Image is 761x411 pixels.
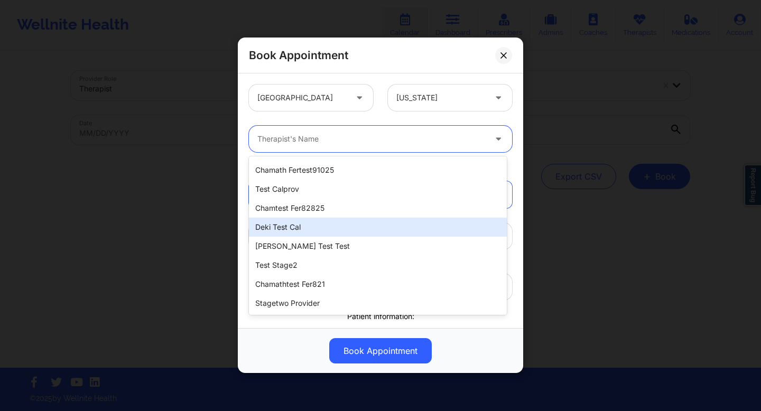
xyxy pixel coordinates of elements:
[242,311,519,322] div: Patient information:
[249,294,507,313] div: stagetwo provider
[329,339,432,364] button: Book Appointment
[249,313,507,332] div: [PERSON_NAME] new prov
[396,85,486,111] div: [US_STATE]
[249,199,507,218] div: chamtest fer82825
[249,161,507,180] div: chamath fertest91025
[249,180,507,199] div: test calprov
[249,256,507,275] div: test stage2
[242,163,519,174] div: Appointment information:
[249,275,507,294] div: chamathtest fer821
[249,48,348,62] h2: Book Appointment
[249,237,507,256] div: [PERSON_NAME] Test Test
[257,85,347,111] div: [GEOGRAPHIC_DATA]
[249,218,507,237] div: Deki Test Cal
